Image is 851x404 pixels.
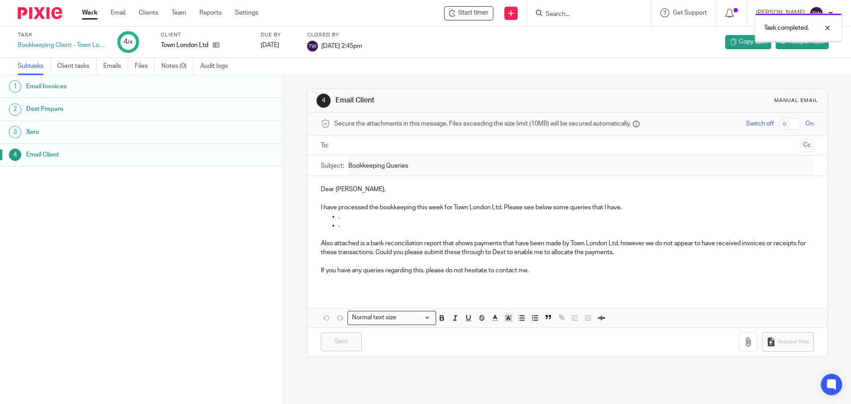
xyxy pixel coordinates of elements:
[336,96,586,105] h1: Email Client
[307,31,362,39] label: Closed by
[139,8,158,17] a: Clients
[321,333,362,352] input: Sent
[321,203,813,212] p: I have processed the bookkeeping this week for Town London Ltd. Please see below some queries tha...
[26,102,192,116] h1: Dext Prepare
[746,119,774,128] span: Switch off
[350,313,398,322] span: Normal text size
[9,126,21,138] div: 3
[762,332,813,352] button: Request files
[321,161,344,170] label: Subject:
[57,58,97,75] a: Client tasks
[321,141,331,150] label: To:
[18,31,106,39] label: Task
[444,6,493,20] div: Town London Ltd - Bookkeeping Client - Town London Ltd - Thursday
[321,266,813,275] p: If you have any queries regarding this, please do not hesitate to contact me.
[124,37,133,47] div: 4
[321,239,813,257] p: Also attached is a bank reconciliation report that shows payments that have been made by Town Lon...
[764,24,809,32] p: Task completed.
[307,41,318,51] img: svg%3E
[161,31,250,39] label: Client
[26,148,192,161] h1: Email Client
[316,94,331,108] div: 4
[334,119,631,128] span: Secure the attachments in this message. Files exceeding the size limit (10MB) will be secured aut...
[200,58,234,75] a: Audit logs
[199,8,222,17] a: Reports
[18,41,106,50] div: Bookkeeping Client - Town London Ltd - [DATE]
[26,80,192,93] h1: Email Invoices
[235,8,258,17] a: Settings
[800,139,814,152] button: Cc
[9,149,21,161] div: 4
[339,221,813,230] p: .
[774,97,818,104] div: Manual email
[347,311,436,325] div: Search for option
[321,185,813,194] p: Dear [PERSON_NAME],
[128,40,133,45] small: /4
[161,58,194,75] a: Notes (0)
[805,119,814,128] span: On
[321,43,362,49] span: [DATE] 2:45pm
[399,313,431,322] input: Search for option
[339,212,813,221] p: .
[111,8,125,17] a: Email
[172,8,186,17] a: Team
[82,8,98,17] a: Work
[161,41,208,50] p: Town London Ltd
[261,41,296,50] div: [DATE]
[26,126,192,139] h1: Xero
[103,58,128,75] a: Emails
[809,6,824,20] img: svg%3E
[135,58,155,75] a: Files
[18,7,62,19] img: Pixie
[777,338,809,345] span: Request files
[9,80,21,93] div: 1
[18,58,51,75] a: Subtasks
[261,31,296,39] label: Due by
[9,103,21,116] div: 2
